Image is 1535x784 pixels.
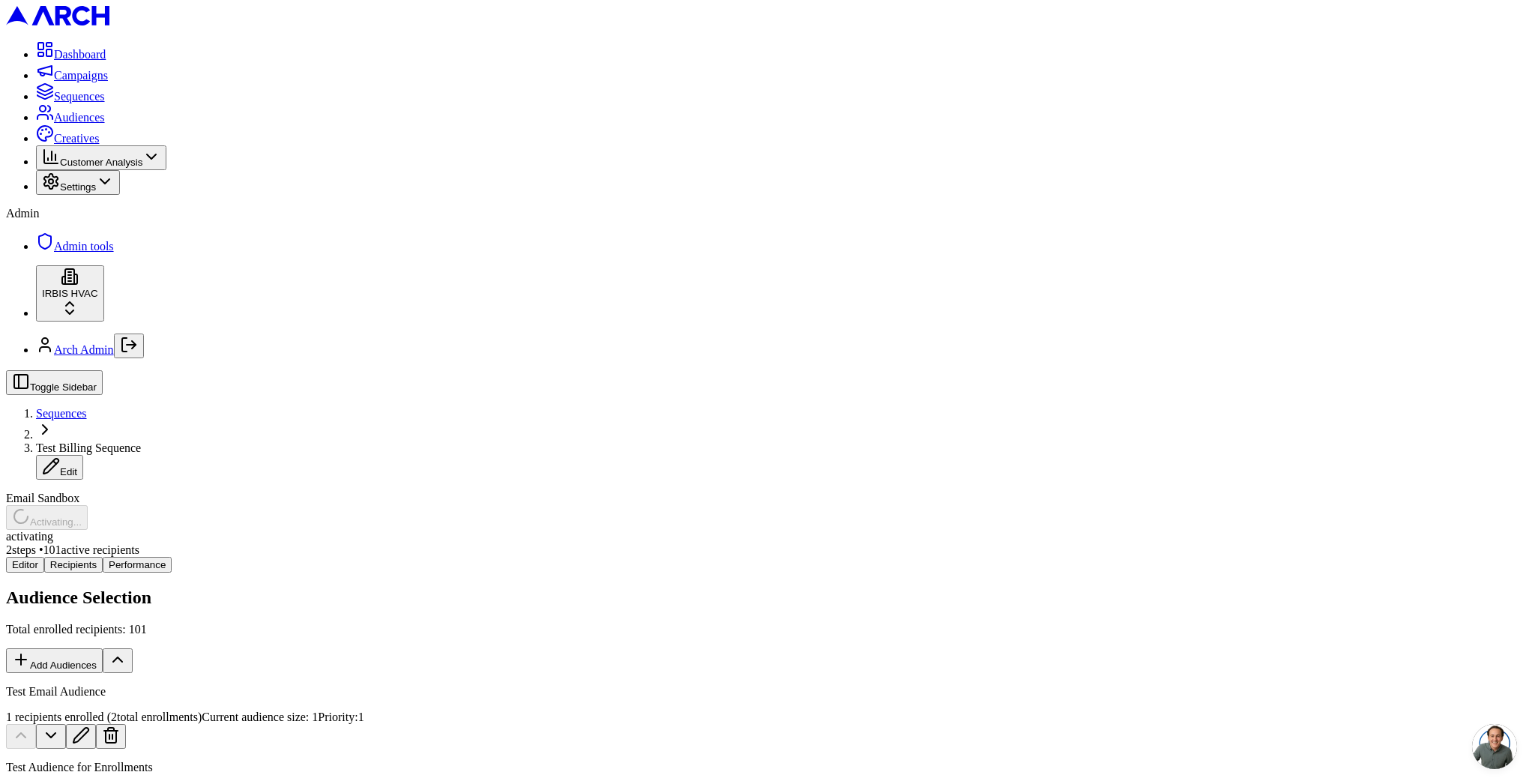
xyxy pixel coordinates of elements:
span: Edit [60,466,77,477]
button: Performance [103,557,172,573]
a: Audiences [36,111,105,124]
span: 2 steps • 101 active recipients [6,543,139,556]
span: Campaigns [54,69,108,82]
button: Customer Analysis [36,145,166,170]
nav: breadcrumb [6,407,1529,480]
a: Creatives [36,132,99,145]
p: Test Email Audience [6,685,1529,699]
a: Sequences [36,407,87,420]
button: IRBIS HVAC [36,265,104,322]
span: Sequences [54,90,105,103]
h2: Audience Selection [6,588,1529,608]
span: Customer Analysis [60,157,142,168]
button: Editor [6,557,44,573]
span: Priority: 1 [318,711,364,723]
span: Current audience size: 1 [202,711,318,723]
span: Audiences [54,111,105,124]
a: Admin tools [36,240,114,253]
span: IRBIS HVAC [42,288,98,299]
span: Toggle Sidebar [30,382,97,393]
span: Test Billing Sequence [36,441,141,454]
span: Settings [60,181,96,193]
a: Sequences [36,90,105,103]
span: 1 recipients enrolled [6,711,202,723]
div: Open chat [1472,724,1517,769]
button: Recipients [44,557,103,573]
p: Test Audience for Enrollments [6,761,1529,774]
span: ( 2 total enrollments) [104,711,202,723]
button: Settings [36,170,120,195]
div: Admin [6,207,1529,220]
span: Admin tools [54,240,114,253]
div: activating [6,530,1529,543]
p: Total enrolled recipients: 101 [6,623,1529,636]
a: Arch Admin [54,343,114,356]
button: Add Audiences [6,648,103,673]
a: Campaigns [36,69,108,82]
button: Toggle Sidebar [6,370,103,395]
button: Log out [114,334,144,358]
span: Dashboard [54,48,106,61]
button: Activating... [6,505,88,530]
span: Creatives [54,132,99,145]
a: Dashboard [36,48,106,61]
div: Email Sandbox [6,492,1529,505]
button: Edit [36,455,83,480]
